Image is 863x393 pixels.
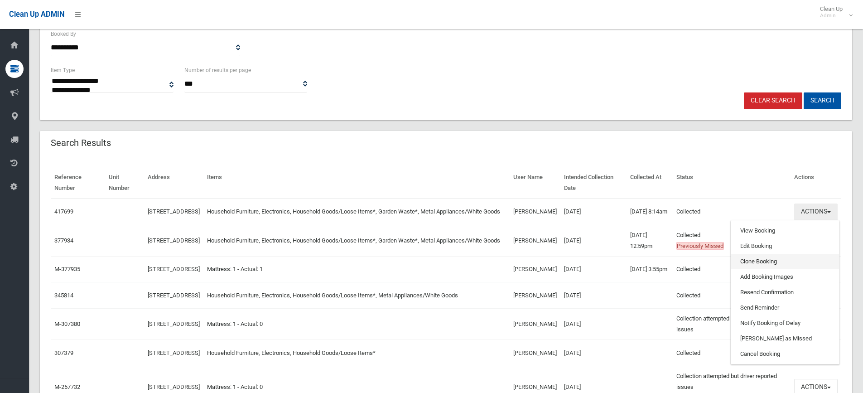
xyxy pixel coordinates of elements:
td: [PERSON_NAME] [510,309,560,340]
label: Booked By [51,29,76,39]
td: [PERSON_NAME] [510,256,560,282]
td: [PERSON_NAME] [510,340,560,366]
th: Unit Number [105,167,144,199]
th: Collected At [627,167,673,199]
header: Search Results [40,134,122,152]
button: Search [804,92,841,109]
a: [STREET_ADDRESS] [148,349,200,356]
a: [PERSON_NAME] as Missed [731,331,839,346]
a: Resend Confirmation [731,285,839,300]
th: Status [673,167,791,199]
a: M-377935 [54,266,80,272]
a: 417699 [54,208,73,215]
td: [DATE] [560,225,627,256]
button: Actions [794,204,838,220]
label: Item Type [51,65,75,75]
a: Clear Search [744,92,802,109]
td: [DATE] 3:55pm [627,256,673,282]
td: Household Furniture, Electronics, Household Goods/Loose Items*, Garden Waste*, Metal Appliances/W... [203,199,510,225]
a: 345814 [54,292,73,299]
a: 377934 [54,237,73,244]
a: [STREET_ADDRESS] [148,320,200,327]
td: Household Furniture, Electronics, Household Goods/Loose Items* [203,340,510,366]
a: M-307380 [54,320,80,327]
td: Mattress: 1 - Actual: 0 [203,309,510,340]
a: Edit Booking [731,238,839,254]
th: Address [144,167,203,199]
td: [DATE] 8:14am [627,199,673,225]
a: View Booking [731,223,839,238]
a: Cancel Booking [731,346,839,362]
td: [PERSON_NAME] [510,225,560,256]
td: [DATE] [560,340,627,366]
a: [STREET_ADDRESS] [148,208,200,215]
a: Clone Booking [731,254,839,269]
span: Clean Up ADMIN [9,10,64,19]
a: [STREET_ADDRESS] [148,266,200,272]
small: Admin [820,12,843,19]
a: M-257732 [54,383,80,390]
td: Collection attempted but driver reported issues [673,309,791,340]
span: Previously Missed [676,242,724,250]
td: Collected [673,256,791,282]
a: [STREET_ADDRESS] [148,237,200,244]
td: [DATE] [560,282,627,309]
th: Items [203,167,510,199]
td: Collected [673,225,791,256]
td: Household Furniture, Electronics, Household Goods/Loose Items*, Garden Waste*, Metal Appliances/W... [203,225,510,256]
td: [DATE] 12:59pm [627,225,673,256]
td: Collected [673,282,791,309]
th: Actions [791,167,841,199]
td: Mattress: 1 - Actual: 1 [203,256,510,282]
td: Collected [673,199,791,225]
a: Add Booking Images [731,269,839,285]
td: [DATE] [560,309,627,340]
a: 307379 [54,349,73,356]
a: Send Reminder [731,300,839,315]
a: [STREET_ADDRESS] [148,383,200,390]
a: Notify Booking of Delay [731,315,839,331]
a: [STREET_ADDRESS] [148,292,200,299]
td: [DATE] [560,256,627,282]
th: Intended Collection Date [560,167,627,199]
th: Reference Number [51,167,105,199]
td: [PERSON_NAME] [510,199,560,225]
th: User Name [510,167,560,199]
td: [PERSON_NAME] [510,282,560,309]
label: Number of results per page [184,65,251,75]
td: Household Furniture, Electronics, Household Goods/Loose Items*, Metal Appliances/White Goods [203,282,510,309]
td: Collected [673,340,791,366]
td: [DATE] [560,199,627,225]
span: Clean Up [815,5,852,19]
